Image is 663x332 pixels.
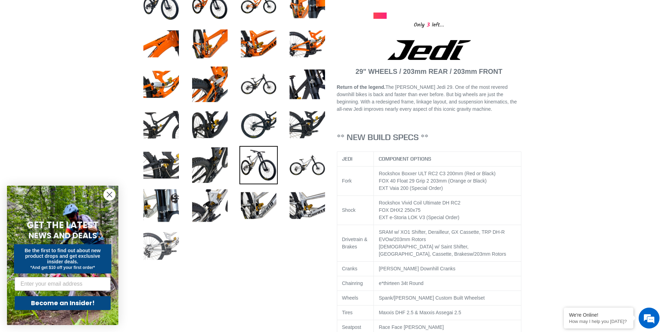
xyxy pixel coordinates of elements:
img: Load image into Gallery viewer, JEDI 29 - Complete Bike [191,146,229,184]
img: Jedi Logo [387,40,471,60]
p: How may I help you today? [569,319,628,324]
img: Load image into Gallery viewer, JEDI 29 - Complete Bike [239,65,278,103]
span: *And get $10 off your first order* [30,265,95,270]
td: [PERSON_NAME] Downhill Cranks [374,262,521,276]
td: Shock [337,196,374,225]
img: Load image into Gallery viewer, JEDI 29 - Complete Bike [142,25,180,63]
img: Load image into Gallery viewer, JEDI 29 - Complete Bike [191,106,229,144]
td: Maxxis DHF 2.5 & Maxxis Assegai 2.5 [374,306,521,320]
img: Load image into Gallery viewer, JEDI 29 - Complete Bike [288,186,326,225]
th: JEDI [337,152,374,167]
div: We're Online! [569,312,628,318]
strong: 29" WHEELS / 203mm REAR / 203mm FRONT [356,68,503,75]
img: Load image into Gallery viewer, JEDI 29 - Complete Bike [142,227,180,265]
div: Chat with us now [47,39,127,48]
strong: Return of the legend. [337,84,386,90]
div: Minimize live chat window [114,3,131,20]
span: TRP DH-R EVO [379,229,505,242]
td: Wheels [337,291,374,306]
span: 3 [425,21,432,29]
span: FOX DHX2 250x75 [379,207,420,213]
span: NEWS AND DEALS [29,230,97,241]
img: Load image into Gallery viewer, JEDI 29 - Complete Bike [142,186,180,225]
img: Load image into Gallery viewer, JEDI 29 - Complete Bike [288,25,326,63]
td: Tires [337,306,374,320]
img: Load image into Gallery viewer, JEDI 29 - Complete Bike [239,106,278,144]
button: Become an Insider! [15,296,111,310]
img: Load image into Gallery viewer, JEDI 29 - Complete Bike [142,146,180,184]
span: EXT Vaia 200 (Special Order) [379,185,443,191]
span: Rockshox Boxxer ULT RC2 C3 200mm (Red or Black) [379,171,496,176]
div: Only left... [373,19,485,30]
button: Close dialog [103,188,116,201]
span: GET THE LATEST [27,219,98,231]
div: [DEMOGRAPHIC_DATA] w/ Saint Shifter, [GEOGRAPHIC_DATA], Cassette, Brakes w/203mm Rotors [379,243,516,258]
img: Load image into Gallery viewer, JEDI 29 - Complete Bike [142,65,180,103]
img: Load image into Gallery viewer, JEDI 29 - Complete Bike [191,65,229,103]
span: We're online! [40,88,96,158]
textarea: Type your message and hit 'Enter' [3,190,133,215]
td: Fork [337,167,374,196]
p: The [PERSON_NAME] Jedi 29. One of the most revered downhill bikes is back and faster than ever be... [337,84,521,113]
img: Load image into Gallery viewer, JEDI 29 - Complete Bike [239,146,278,184]
th: COMPONENT OPTIONS [374,152,521,167]
div: Navigation go back [8,38,18,49]
span: Be the first to find out about new product drops and get exclusive insider deals. [25,248,101,264]
span: FOX 40 Float 29 Grip 2 203mm (Orange or Black) [379,178,487,184]
img: Load image into Gallery viewer, JEDI 29 - Complete Bike [239,25,278,63]
img: Load image into Gallery viewer, JEDI 29 - Complete Bike [288,65,326,103]
img: Load image into Gallery viewer, JEDI 29 - Complete Bike [288,106,326,144]
img: Load image into Gallery viewer, JEDI 29 - Complete Bike [191,25,229,63]
img: Load image into Gallery viewer, JEDI 29 - Complete Bike [239,186,278,225]
span: Spank/[PERSON_NAME] Custom Built Wheelset [379,295,484,301]
img: Load image into Gallery viewer, JEDI 29 - Complete Bike [288,146,326,184]
img: Load image into Gallery viewer, JEDI 29 - Complete Bike [142,106,180,144]
td: Cranks [337,262,374,276]
div: SRAM w/ XO1 Shifter, Derailleur, GX Cassette, w/203mm Rotors [379,229,516,243]
h3: ** NEW BUILD SPECS ** [337,132,521,142]
td: e*thirteen 34t Round [374,276,521,291]
img: Load image into Gallery viewer, JEDI 29 - Complete Bike [191,186,229,225]
span: Rockshox Vivid Coil Ultimate DH RC2 [379,200,460,206]
span: EXT e-Storia LOK V3 (Special Order) [379,215,459,220]
img: d_696896380_company_1647369064580_696896380 [22,35,40,52]
td: Chainring [337,276,374,291]
input: Enter your email address [15,277,111,291]
td: Drivetrain & Brakes [337,225,374,262]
